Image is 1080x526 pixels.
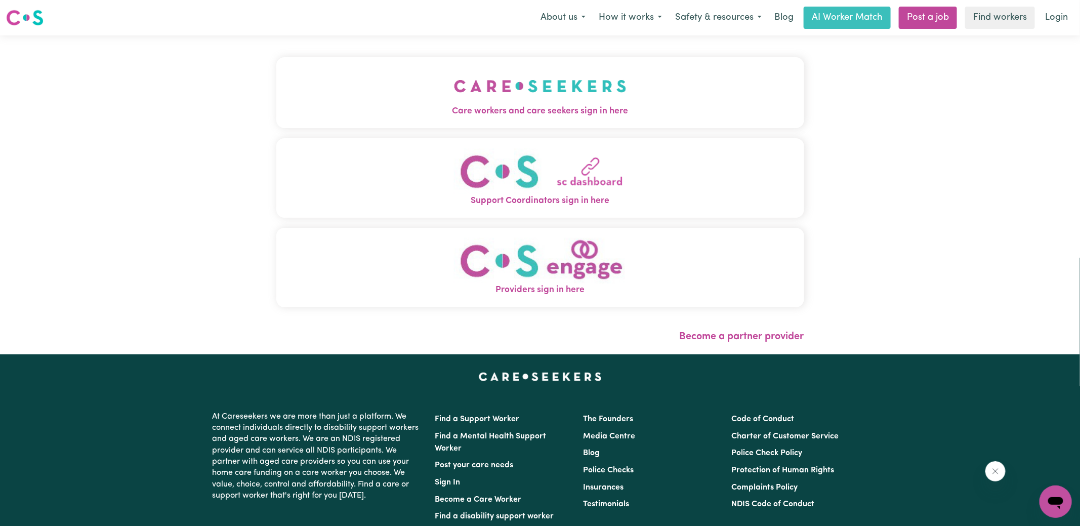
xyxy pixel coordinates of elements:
button: Safety & resources [669,7,768,28]
iframe: Button to launch messaging window [1040,485,1072,518]
a: Charter of Customer Service [732,432,839,440]
a: Insurances [583,483,624,492]
button: About us [534,7,592,28]
a: Careseekers logo [6,6,44,29]
span: Need any help? [6,7,61,15]
button: Support Coordinators sign in here [276,138,804,218]
a: Post a job [899,7,957,29]
a: Find workers [965,7,1035,29]
span: Care workers and care seekers sign in here [276,105,804,118]
a: Blog [768,7,800,29]
img: Careseekers logo [6,9,44,27]
a: Testimonials [583,500,629,508]
a: Post your care needs [435,461,513,469]
button: How it works [592,7,669,28]
a: NDIS Code of Conduct [732,500,815,508]
a: Blog [583,449,600,457]
button: Providers sign in here [276,228,804,307]
a: Protection of Human Rights [732,466,835,474]
a: The Founders [583,415,633,423]
a: Police Check Policy [732,449,803,457]
a: Careseekers home page [479,373,602,381]
a: Media Centre [583,432,635,440]
a: Sign In [435,478,460,487]
a: Find a Support Worker [435,415,519,423]
a: Complaints Policy [732,483,798,492]
a: AI Worker Match [804,7,891,29]
a: Become a partner provider [680,332,804,342]
button: Care workers and care seekers sign in here [276,57,804,128]
a: Login [1039,7,1074,29]
iframe: Close message [985,461,1006,481]
span: Providers sign in here [276,284,804,297]
a: Find a Mental Health Support Worker [435,432,546,453]
p: At Careseekers we are more than just a platform. We connect individuals directly to disability su... [212,407,423,506]
span: Support Coordinators sign in here [276,194,804,208]
a: Code of Conduct [732,415,795,423]
a: Police Checks [583,466,634,474]
a: Become a Care Worker [435,496,521,504]
a: Find a disability support worker [435,512,554,520]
